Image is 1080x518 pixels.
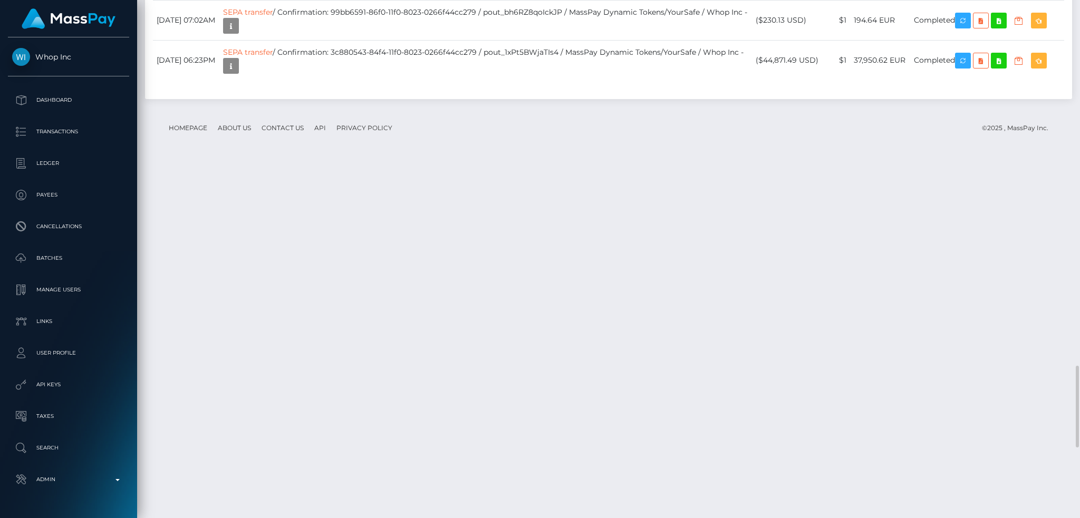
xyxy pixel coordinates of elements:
a: Payees [8,182,129,208]
td: [DATE] 07:02AM [153,1,219,41]
p: User Profile [12,345,125,361]
p: Ledger [12,155,125,171]
p: Search [12,440,125,456]
a: Homepage [165,120,211,136]
a: Links [8,308,129,335]
p: Manage Users [12,282,125,298]
p: Transactions [12,124,125,140]
td: ($44,871.49 USD) [752,41,824,81]
td: 37,950.62 EUR [850,41,910,81]
td: / Confirmation: 99bb6591-86f0-11f0-8023-0266f44cc279 / pout_bh6RZ8qoIckJP / MassPay Dynamic Token... [219,1,752,41]
p: Batches [12,250,125,266]
td: / Confirmation: 3c880543-84f4-11f0-8023-0266f44cc279 / pout_1xPt5BWjaTIs4 / MassPay Dynamic Token... [219,41,752,81]
a: User Profile [8,340,129,366]
td: [DATE] 06:23PM [153,41,219,81]
a: Batches [8,245,129,271]
td: 194.64 EUR [850,1,910,41]
td: Completed [910,41,1064,81]
div: © 2025 , MassPay Inc. [982,122,1056,134]
td: $1 [823,41,850,81]
p: Admin [12,472,125,487]
td: ($230.13 USD) [752,1,824,41]
a: Admin [8,466,129,493]
img: MassPay Logo [22,8,115,29]
p: Payees [12,187,125,203]
td: $1 [823,1,850,41]
span: Whop Inc [8,52,129,62]
p: Taxes [12,408,125,424]
a: API Keys [8,372,129,398]
a: Transactions [8,119,129,145]
a: Contact Us [257,120,308,136]
a: Taxes [8,403,129,429]
a: Dashboard [8,87,129,113]
a: Search [8,435,129,461]
a: SEPA transfer [223,7,273,17]
a: SEPA transfer [223,47,273,57]
p: API Keys [12,377,125,393]
a: Ledger [8,150,129,177]
a: API [310,120,330,136]
a: Cancellations [8,213,129,240]
img: Whop Inc [12,48,30,66]
p: Dashboard [12,92,125,108]
a: About Us [214,120,255,136]
a: Privacy Policy [332,120,397,136]
p: Links [12,314,125,329]
td: Completed [910,1,1064,41]
p: Cancellations [12,219,125,234]
a: Manage Users [8,277,129,303]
